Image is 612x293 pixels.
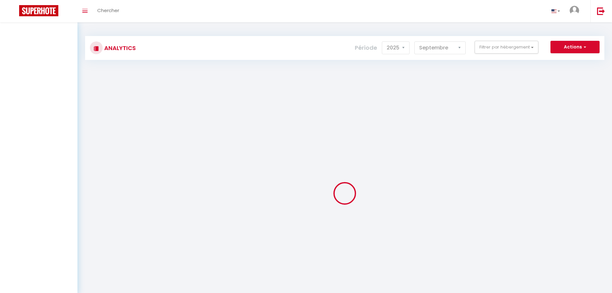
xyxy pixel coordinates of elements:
[550,41,600,54] button: Actions
[475,41,538,54] button: Filtrer par hébergement
[597,7,605,15] img: logout
[570,6,579,15] img: ...
[19,5,58,16] img: Super Booking
[355,41,377,55] label: Période
[103,41,136,55] h3: Analytics
[97,7,119,14] span: Chercher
